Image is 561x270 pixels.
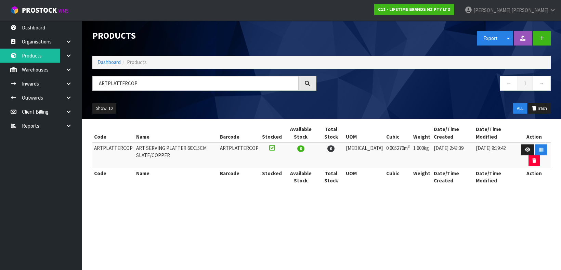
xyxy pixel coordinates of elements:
span: 0 [297,145,304,152]
th: UOM [344,124,384,142]
a: C11 - LIFETIME BRANDS NZ PTY LTD [374,4,454,15]
a: 1 [518,76,533,91]
td: 1.600kg [412,142,432,168]
th: Barcode [218,124,260,142]
td: ARTPLATTERCOP [218,142,260,168]
th: Total Stock [318,124,344,142]
span: [PERSON_NAME] [473,7,510,13]
th: Name [134,124,218,142]
sup: 3 [408,144,410,149]
th: Stocked [260,168,284,186]
th: Date/Time Modified [474,124,517,142]
button: Trash [528,103,551,114]
th: Available Stock [284,124,318,142]
th: Cubic [384,168,412,186]
nav: Page navigation [327,76,551,93]
th: Weight [412,168,432,186]
span: Products [127,59,147,65]
a: Dashboard [97,59,121,65]
small: WMS [58,8,69,14]
th: Code [92,168,134,186]
button: Show: 10 [92,103,116,114]
input: Search products [92,76,299,91]
td: [DATE] 9:19:42 [474,142,517,168]
span: 0 [327,145,335,152]
th: Barcode [218,168,260,186]
th: Total Stock [318,168,344,186]
td: [DATE] 2:43:39 [432,142,474,168]
img: cube-alt.png [10,6,19,14]
th: Date/Time Created [432,168,474,186]
th: Cubic [384,124,412,142]
th: Available Stock [284,168,318,186]
th: Stocked [260,124,284,142]
th: UOM [344,168,384,186]
th: Date/Time Created [432,124,474,142]
span: ProStock [22,6,57,15]
th: Action [517,168,551,186]
th: Date/Time Modified [474,168,517,186]
h1: Products [92,31,316,41]
th: Name [134,168,218,186]
th: Action [517,124,551,142]
a: → [533,76,551,91]
td: 0.005270m [384,142,412,168]
a: ← [500,76,518,91]
td: [MEDICAL_DATA] [344,142,384,168]
strong: C11 - LIFETIME BRANDS NZ PTY LTD [378,7,451,12]
span: [PERSON_NAME] [511,7,548,13]
th: Weight [412,124,432,142]
button: Export [477,31,504,46]
td: ARTPLATTERCOP [92,142,134,168]
th: Code [92,124,134,142]
td: ART SERVING PLATTER 60X15CM SLATE/COPPER [134,142,218,168]
button: ALL [513,103,527,114]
